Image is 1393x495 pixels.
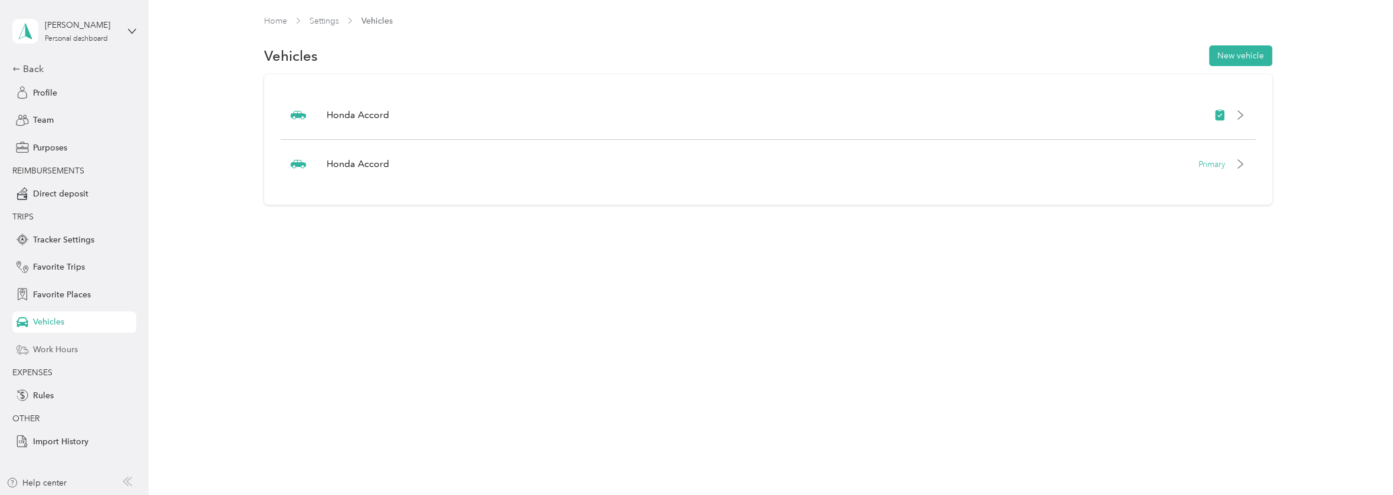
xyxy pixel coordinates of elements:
[33,316,64,328] span: Vehicles
[33,261,85,273] span: Favorite Trips
[33,87,57,99] span: Profile
[33,188,88,200] span: Direct deposit
[327,108,389,122] p: Honda Accord
[264,50,318,62] h1: Vehicles
[361,15,393,27] span: Vehicles
[291,107,306,123] img: Sedan
[33,389,54,402] span: Rules
[45,19,118,31] div: [PERSON_NAME]
[33,289,91,301] span: Favorite Places
[12,62,130,76] div: Back
[33,114,54,126] span: Team
[45,35,108,42] div: Personal dashboard
[1327,429,1393,495] iframe: Everlance-gr Chat Button Frame
[12,166,84,176] span: REIMBURSEMENTS
[1198,158,1226,171] p: Primary
[291,156,306,172] img: Sedan
[33,142,67,154] span: Purposes
[264,16,287,26] a: Home
[12,212,34,222] span: TRIPS
[12,368,52,378] span: EXPENSES
[33,435,88,448] span: Import History
[33,234,94,246] span: Tracker Settings
[12,414,39,424] span: OTHER
[327,157,389,171] p: Honda Accord
[33,343,78,356] span: Work Hours
[309,16,339,26] a: Settings
[1209,45,1272,66] button: New vehicle
[6,477,67,489] button: Help center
